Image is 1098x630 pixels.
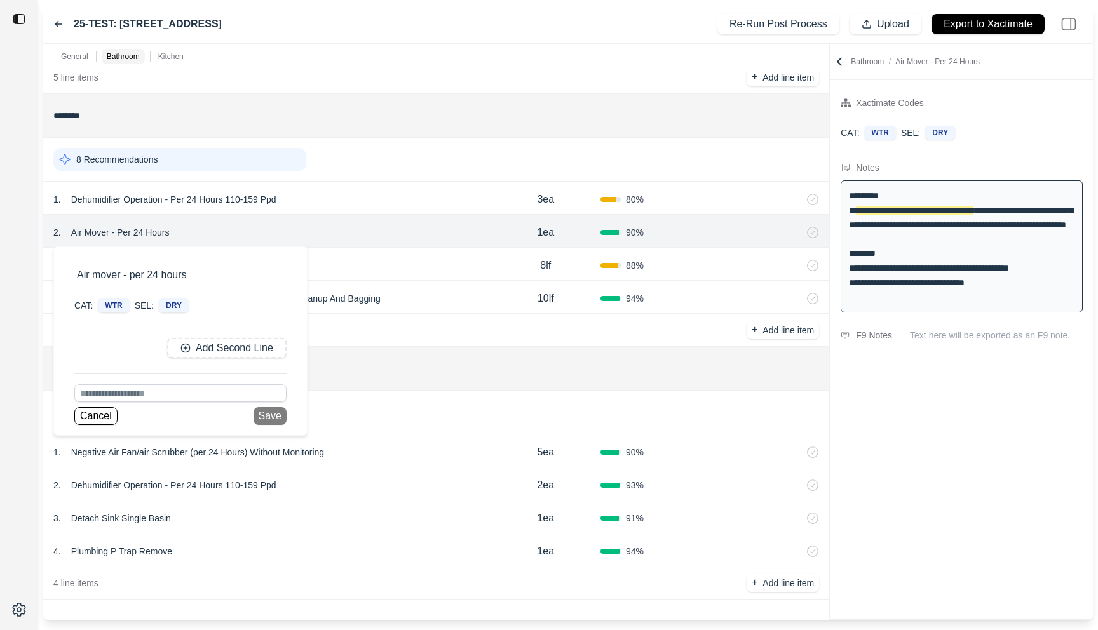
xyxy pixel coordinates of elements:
p: 10lf [538,291,554,306]
span: / [884,57,895,66]
div: Xactimate Codes [856,95,924,111]
p: 1ea [537,225,554,240]
span: 90 % [626,226,644,239]
button: Cancel [74,407,118,425]
p: 8 Recommendations [76,153,158,166]
p: + [752,575,757,590]
p: Upload [877,17,909,32]
button: Upload [850,14,921,34]
p: + [752,323,757,337]
p: Re-Run Post Process [729,17,827,32]
p: CAT: [74,299,93,312]
button: Add Second Line [167,338,287,358]
div: DRY [925,126,955,140]
p: 3 . [53,512,61,525]
p: 2 . [53,479,61,492]
p: Text here will be exported as an F9 note. [910,329,1083,342]
p: Negative Air Fan/air Scrubber (per 24 Hours) Without Monitoring [66,443,329,461]
div: F9 Notes [856,328,892,343]
p: 4 line items [53,577,98,589]
button: +Add line item [747,69,819,86]
button: Re-Run Post Process [717,14,839,34]
div: DRY [159,298,189,312]
span: 91 % [626,512,644,525]
div: WTR [865,126,896,140]
p: Dehumidifier Operation - Per 24 Hours 110-159 Ppd [66,191,281,208]
p: Detach Sink Single Basin [66,509,176,527]
p: Add line item [762,71,814,84]
p: + [752,70,757,84]
p: 5ea [537,445,554,460]
p: Bathroom [851,57,980,67]
p: Air mover - per 24 hours [74,267,189,283]
p: 2 . [53,226,61,239]
p: 2ea [537,478,554,493]
p: 1ea [537,544,554,559]
img: toggle sidebar [13,13,25,25]
p: Kitchen [158,51,184,62]
span: 94 % [626,292,644,305]
span: 93 % [626,479,644,492]
p: 1ea [537,511,554,526]
p: 8lf [540,258,551,273]
p: SEL: [901,126,920,139]
span: 94 % [626,545,644,558]
p: Plumbing P Trap Remove [66,542,177,560]
p: 1 . [53,446,61,459]
p: 4 . [53,545,61,558]
p: Export to Xactimate [944,17,1033,32]
p: Add Second Line [196,341,273,356]
img: right-panel.svg [1055,10,1083,38]
span: 90 % [626,446,644,459]
p: SEL: [135,299,154,312]
div: WTR [98,298,129,312]
p: 1 . [53,193,61,206]
p: 5 line items [53,71,98,84]
p: Bathroom [107,51,140,62]
label: 25-TEST: [STREET_ADDRESS] [74,17,222,32]
span: Air Mover - Per 24 Hours [895,57,980,66]
p: Air Mover - Per 24 Hours [66,224,175,241]
p: CAT: [841,126,859,139]
div: Notes [856,160,879,175]
p: Dehumidifier Operation - Per 24 Hours 110-159 Ppd [66,476,281,494]
button: +Add line item [747,321,819,339]
img: comment [841,332,850,339]
p: 3ea [537,192,554,207]
button: +Add line item [747,574,819,592]
span: 88 % [626,259,644,272]
button: Export to Xactimate [932,14,1045,34]
p: Add line item [762,577,814,589]
p: Add line item [762,324,814,337]
span: 80 % [626,193,644,206]
p: General [61,51,88,62]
